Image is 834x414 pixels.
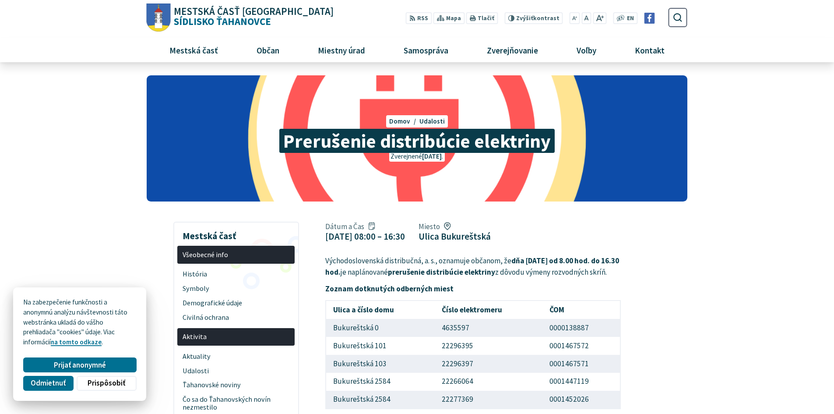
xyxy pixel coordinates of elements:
span: Všeobecné info [183,248,290,262]
a: Aktivita [177,328,295,346]
strong: Číslo elektromeru [442,305,502,315]
a: Zverejňovanie [471,38,554,62]
figcaption: Ulica Bukureštská [419,231,491,242]
a: Civilná ochrana [177,310,295,325]
td: 0001452026 [543,391,620,409]
strong: Ulica a číslo domu [333,305,394,315]
button: Prijať anonymné [23,357,136,372]
button: Prispôsobiť [77,376,136,391]
td: Bukureštská 101 [326,337,435,355]
span: Mestská časť [GEOGRAPHIC_DATA] [174,7,334,17]
a: História [177,267,295,281]
a: Logo Sídlisko Ťahanovce, prejsť na domovskú stránku. [147,4,334,32]
button: Zväčšiť veľkosť písma [593,12,606,24]
button: Nastaviť pôvodnú veľkosť písma [581,12,591,24]
span: Sídlisko Ťahanovce [171,7,334,27]
span: Aktuality [183,349,290,364]
a: Občan [240,38,295,62]
span: Civilná ochrana [183,310,290,325]
td: 0001467572 [543,337,620,355]
span: Symboly [183,281,290,296]
td: 22266064 [435,373,542,391]
a: Demografické údaje [177,296,295,310]
span: Mestská časť [166,38,221,62]
td: 22296395 [435,337,542,355]
span: Odmietnuť [31,379,66,388]
button: Odmietnuť [23,376,73,391]
td: Bukureštská 103 [326,355,435,373]
a: EN [625,14,637,23]
h3: Mestská časť [177,224,295,243]
td: 4635597 [435,319,542,337]
td: Bukureštská 2584 [326,391,435,409]
span: Mapa [446,14,461,23]
span: Prerušenie distribúcie elektriny [279,129,554,153]
span: Prispôsobiť [88,379,125,388]
strong: Zoznam dotknutých odberných miest [325,284,454,294]
td: 0001447119 [543,373,620,391]
span: RSS [417,14,428,23]
span: Ťahanovské noviny [183,378,290,393]
a: Ťahanovské noviny [177,378,295,393]
td: Bukureštská 0 [326,319,435,337]
span: Aktivita [183,330,290,344]
span: Tlačiť [478,15,494,22]
a: Aktuality [177,349,295,364]
a: RSS [406,12,432,24]
span: História [183,267,290,281]
a: Domov [389,117,419,125]
a: Samospráva [388,38,465,62]
a: Symboly [177,281,295,296]
span: Demografické údaje [183,296,290,310]
span: Občan [253,38,282,62]
a: Udalosti [177,364,295,378]
span: kontrast [516,15,560,22]
a: Voľby [561,38,612,62]
strong: dňa [DATE] od 8.00 hod. do 16.30 hod. [325,256,619,277]
a: Mestská časť [153,38,234,62]
td: Bukureštská 2584 [326,373,435,391]
strong: ČOM [549,305,564,315]
td: 0000138887 [543,319,620,337]
span: Kontakt [632,38,668,62]
td: 22277369 [435,391,542,409]
span: EN [627,14,634,23]
button: Tlačiť [466,12,498,24]
span: Zverejňovanie [483,38,541,62]
a: Miestny úrad [302,38,381,62]
a: Kontakt [619,38,681,62]
a: Všeobecné info [177,246,295,264]
span: Voľby [574,38,600,62]
strong: prerušenie distribúcie elektriny [388,267,495,277]
span: Zvýšiť [516,14,533,22]
button: Zvýšiťkontrast [504,12,563,24]
img: Prejsť na Facebook stránku [644,13,655,24]
span: Dátum a Čas [325,222,405,231]
span: Miestny úrad [314,38,368,62]
p: Zverejnené . [389,152,444,162]
figcaption: [DATE] 08:00 – 16:30 [325,231,405,242]
a: Mapa [433,12,465,24]
a: Udalosti [419,117,445,125]
button: Zmenšiť veľkosť písma [570,12,580,24]
span: Miesto [419,222,491,231]
img: Prejsť na domovskú stránku [147,4,171,32]
span: Domov [389,117,410,125]
td: 22296397 [435,355,542,373]
span: Udalosti [183,364,290,378]
p: Na zabezpečenie funkčnosti a anonymnú analýzu návštevnosti táto webstránka ukladá do vášho prehli... [23,297,136,347]
span: [DATE] [422,152,442,160]
p: Východoslovenská distribučná, a. s., oznamuje občanom, že je naplánované z dôvodu výmeny rozvodný... [325,255,621,278]
td: 0001467571 [543,355,620,373]
a: na tomto odkaze [51,338,102,346]
span: Samospráva [400,38,451,62]
span: Prijať anonymné [54,361,106,370]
